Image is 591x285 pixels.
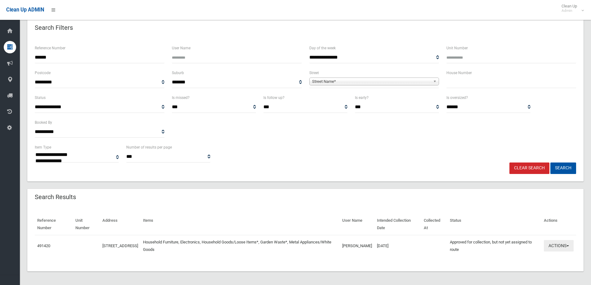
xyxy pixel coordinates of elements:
[550,163,576,174] button: Search
[141,235,340,256] td: Household Furniture, Electronics, Household Goods/Loose Items*, Garden Waste*, Metal Appliances/W...
[126,144,172,151] label: Number of results per page
[35,144,51,151] label: Item Type
[27,22,80,34] header: Search Filters
[541,214,576,235] th: Actions
[35,45,65,51] label: Reference Number
[172,69,184,76] label: Suburb
[263,94,284,101] label: Is follow up?
[340,235,374,256] td: [PERSON_NAME]
[447,214,541,235] th: Status
[172,94,190,101] label: Is missed?
[355,94,369,101] label: Is early?
[312,78,431,85] span: Street Name*
[73,214,100,235] th: Unit Number
[509,163,549,174] a: Clear Search
[6,7,44,13] span: Clean Up ADMIN
[27,191,83,203] header: Search Results
[447,235,541,256] td: Approved for collection, but not yet assigned to route
[35,214,73,235] th: Reference Number
[446,45,468,51] label: Unit Number
[374,214,421,235] th: Intended Collection Date
[374,235,421,256] td: [DATE]
[309,45,336,51] label: Day of the week
[37,243,50,248] a: 491420
[35,119,52,126] label: Booked By
[544,240,574,252] button: Actions
[172,45,190,51] label: User Name
[446,69,472,76] label: House Number
[309,69,319,76] label: Street
[141,214,340,235] th: Items
[35,69,51,76] label: Postcode
[102,243,138,248] a: [STREET_ADDRESS]
[340,214,374,235] th: User Name
[35,94,46,101] label: Status
[446,94,468,101] label: Is oversized?
[558,4,583,13] span: Clean Up
[421,214,447,235] th: Collected At
[100,214,141,235] th: Address
[562,8,577,13] small: Admin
